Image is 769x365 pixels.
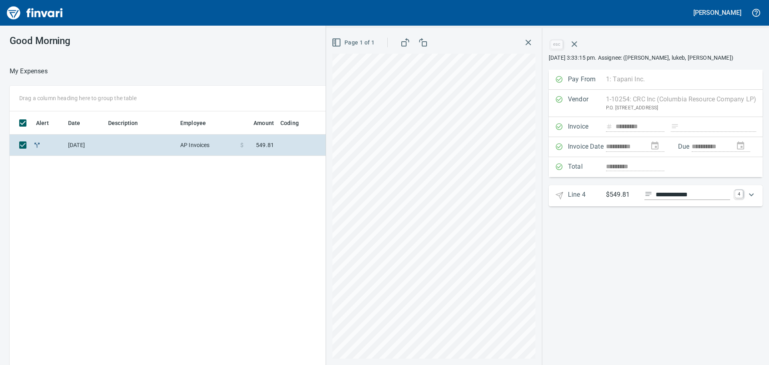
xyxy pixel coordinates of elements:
[10,35,180,46] h3: Good Morning
[735,190,743,198] a: 4
[68,118,81,128] span: Date
[65,135,105,156] td: [DATE]
[280,118,299,128] span: Coding
[177,135,237,156] td: AP Invoices
[333,38,374,48] span: Page 1 of 1
[180,118,216,128] span: Employee
[549,54,763,62] p: [DATE] 3:33:15 pm. Assignee: ([PERSON_NAME], lukeb, [PERSON_NAME])
[36,118,49,128] span: Alert
[108,118,138,128] span: Description
[330,35,378,50] button: Page 1 of 1
[10,67,48,76] nav: breadcrumb
[10,67,48,76] p: My Expenses
[693,8,741,17] h5: [PERSON_NAME]
[19,94,137,102] p: Drag a column heading here to group the table
[551,40,563,49] a: esc
[254,118,274,128] span: Amount
[568,190,606,202] p: Line 4
[240,141,244,149] span: $
[691,6,743,19] button: [PERSON_NAME]
[33,142,41,147] span: Split transaction
[5,3,65,22] img: Finvari
[36,118,59,128] span: Alert
[606,190,638,200] p: $549.81
[280,118,309,128] span: Coding
[180,118,206,128] span: Employee
[549,34,584,54] span: Close invoice
[68,118,91,128] span: Date
[256,141,274,149] span: 549.81
[108,118,149,128] span: Description
[243,118,274,128] span: Amount
[549,185,763,206] div: Expand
